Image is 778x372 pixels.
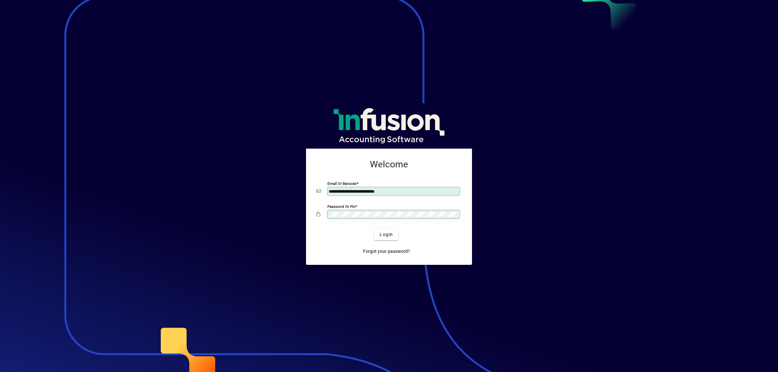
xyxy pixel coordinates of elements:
[316,159,462,170] h2: Welcome
[327,204,355,209] mat-label: Password or Pin
[363,248,410,255] span: Forgot your password?
[327,181,357,186] mat-label: Email or Barcode
[380,231,393,238] span: Login
[360,245,413,257] a: Forgot your password?
[374,229,398,240] button: Login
